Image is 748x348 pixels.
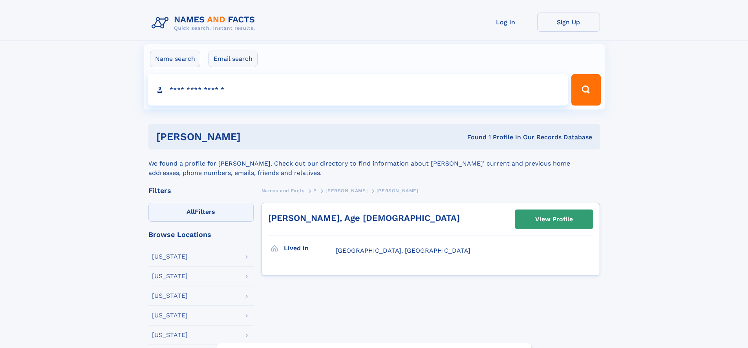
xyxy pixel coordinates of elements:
[537,13,600,32] a: Sign Up
[268,213,460,223] a: [PERSON_NAME], Age [DEMOGRAPHIC_DATA]
[284,242,336,255] h3: Lived in
[148,231,254,238] div: Browse Locations
[148,149,600,178] div: We found a profile for [PERSON_NAME]. Check out our directory to find information about [PERSON_N...
[474,13,537,32] a: Log In
[354,133,592,142] div: Found 1 Profile In Our Records Database
[377,188,419,193] span: [PERSON_NAME]
[152,332,188,338] div: [US_STATE]
[313,188,317,193] span: P
[326,186,368,195] a: [PERSON_NAME]
[148,74,568,106] input: search input
[148,13,262,34] img: Logo Names and Facts
[152,312,188,319] div: [US_STATE]
[152,293,188,299] div: [US_STATE]
[571,74,600,106] button: Search Button
[156,132,354,142] h1: [PERSON_NAME]
[262,186,305,195] a: Names and Facts
[535,210,573,228] div: View Profile
[152,253,188,260] div: [US_STATE]
[152,273,188,279] div: [US_STATE]
[187,208,195,215] span: All
[313,186,317,195] a: P
[208,51,258,67] label: Email search
[148,187,254,194] div: Filters
[336,247,470,254] span: [GEOGRAPHIC_DATA], [GEOGRAPHIC_DATA]
[150,51,200,67] label: Name search
[515,210,593,229] a: View Profile
[326,188,368,193] span: [PERSON_NAME]
[148,203,254,222] label: Filters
